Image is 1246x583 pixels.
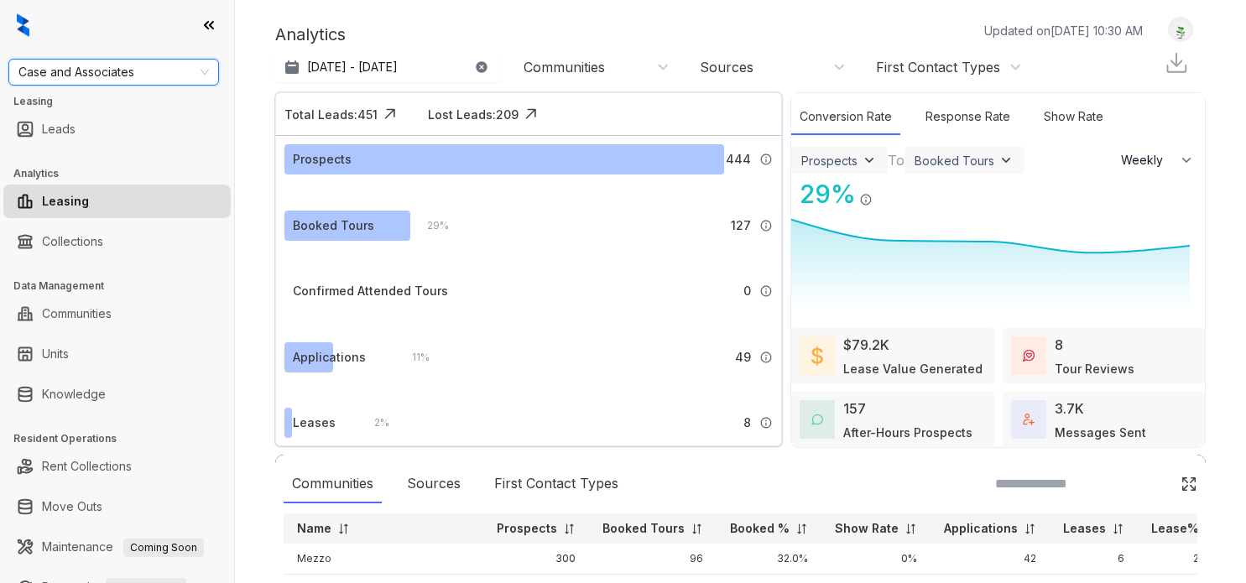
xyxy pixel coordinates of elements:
img: sorting [1112,523,1124,535]
td: 6 [1050,544,1138,575]
td: Mezzo [284,544,483,575]
td: 300 [483,544,589,575]
img: SearchIcon [1145,476,1160,491]
div: Booked Tours [293,216,374,235]
a: Leasing [42,185,89,218]
img: TourReviews [1023,350,1035,362]
p: [DATE] - [DATE] [307,59,398,75]
h3: Data Management [13,278,234,294]
img: Info [759,219,773,232]
span: Weekly [1121,152,1172,169]
span: Coming Soon [123,539,204,557]
img: Download [1164,50,1189,75]
div: Prospects [801,154,858,168]
img: sorting [795,523,808,535]
img: Click Icon [1181,476,1197,492]
p: Lease% [1151,520,1199,537]
div: To [888,150,905,170]
span: 8 [743,414,751,432]
img: Info [759,284,773,298]
div: Communities [524,58,605,76]
p: Updated on [DATE] 10:30 AM [984,22,1143,39]
img: Click Icon [378,102,403,127]
td: 2.0% [1138,544,1231,575]
a: Knowledge [42,377,106,411]
td: 0% [821,544,931,575]
div: Show Rate [1035,99,1112,135]
img: AfterHoursConversations [811,414,823,426]
img: UserAvatar [1169,21,1192,39]
img: sorting [905,523,917,535]
div: Lost Leads: 209 [428,106,519,123]
p: Show Rate [835,520,899,537]
li: Rent Collections [3,450,231,483]
li: Units [3,337,231,371]
div: Booked Tours [915,154,994,168]
img: sorting [337,523,350,535]
img: sorting [1024,523,1036,535]
a: Collections [42,225,103,258]
img: Info [759,153,773,166]
div: Conversion Rate [791,99,900,135]
img: ViewFilterArrow [998,152,1014,169]
img: Info [759,351,773,364]
div: 3.7K [1055,398,1084,419]
div: Messages Sent [1055,424,1146,441]
p: Booked Tours [602,520,685,537]
div: Response Rate [917,99,1019,135]
li: Knowledge [3,377,231,411]
td: 42 [931,544,1050,575]
span: 49 [735,348,751,367]
div: Lease Value Generated [843,360,983,377]
img: logo [17,13,29,37]
li: Leasing [3,185,231,218]
span: Case and Associates [18,60,209,85]
div: Total Leads: 451 [284,106,378,123]
span: 127 [731,216,751,235]
img: Info [759,416,773,429]
button: Weekly [1111,145,1205,175]
div: 157 [843,398,866,419]
span: 0 [743,282,751,300]
div: 29 % [410,216,449,235]
img: LeaseValue [811,346,823,366]
td: 32.0% [717,544,821,575]
div: After-Hours Prospects [843,424,972,441]
span: 444 [726,150,751,169]
p: Name [297,520,331,537]
a: Leads [42,112,76,146]
a: Rent Collections [42,450,132,483]
img: Click Icon [873,178,898,203]
div: Communities [284,465,382,503]
p: Analytics [275,22,346,47]
img: TotalFum [1023,414,1035,425]
li: Leads [3,112,231,146]
td: 96 [589,544,717,575]
div: Tour Reviews [1055,360,1134,377]
h3: Leasing [13,94,234,109]
a: Move Outs [42,490,102,523]
a: Communities [42,297,112,331]
div: 29 % [791,175,856,213]
li: Collections [3,225,231,258]
div: 11 % [395,348,430,367]
div: 2 % [357,414,389,432]
p: Booked % [730,520,790,537]
div: Applications [293,348,366,367]
div: Sources [700,58,753,76]
div: Confirmed Attended Tours [293,282,448,300]
p: Prospects [497,520,557,537]
div: Leases [293,414,336,432]
div: $79.2K [843,335,889,355]
div: First Contact Types [876,58,1000,76]
h3: Resident Operations [13,431,234,446]
button: [DATE] - [DATE] [275,52,502,82]
li: Communities [3,297,231,331]
p: Leases [1063,520,1106,537]
img: Click Icon [519,102,544,127]
img: ViewFilterArrow [861,152,878,169]
img: Info [859,193,873,206]
h3: Analytics [13,166,234,181]
div: First Contact Types [486,465,627,503]
p: Applications [944,520,1018,537]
